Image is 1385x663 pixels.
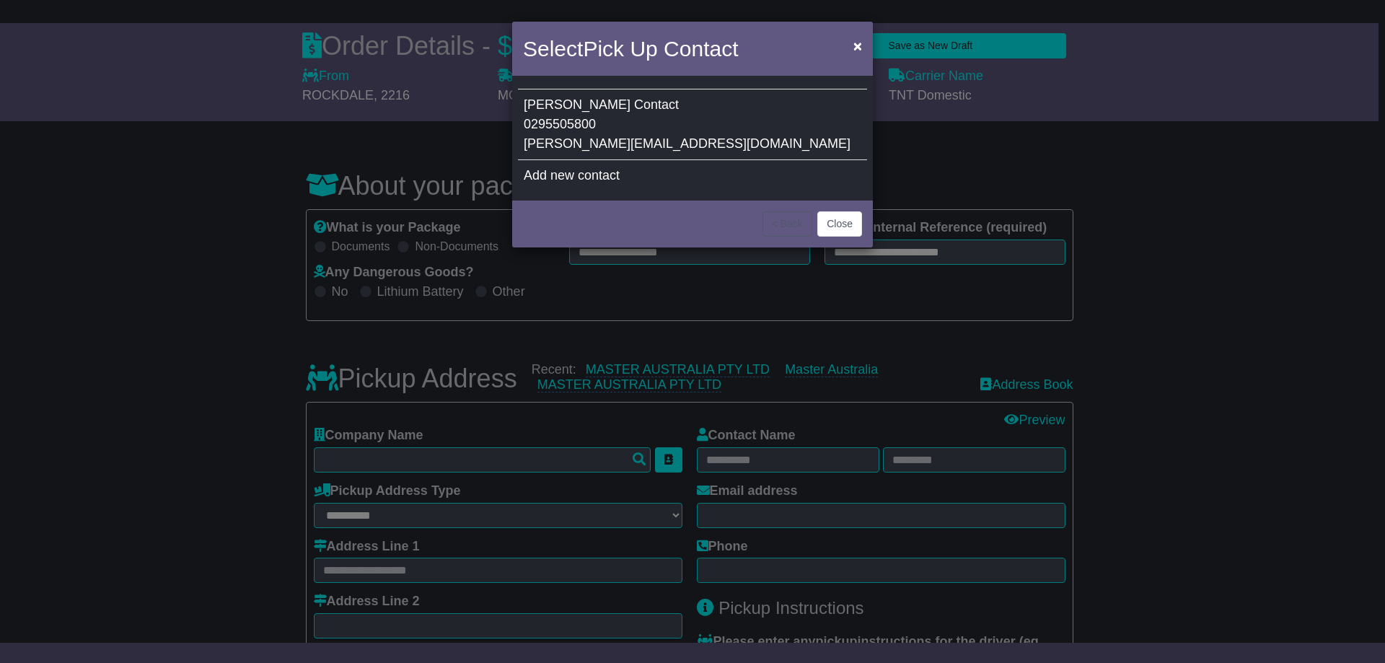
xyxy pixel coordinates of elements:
button: < Back [762,211,812,237]
span: Pick Up [583,37,657,61]
span: Add new contact [524,168,620,183]
span: [PERSON_NAME][EMAIL_ADDRESS][DOMAIN_NAME] [524,136,850,151]
h4: Select [523,32,738,65]
button: Close [846,31,869,61]
span: Contact [664,37,738,61]
button: Close [817,211,862,237]
span: [PERSON_NAME] [524,97,630,112]
span: 0295505800 [524,117,596,131]
span: Contact [634,97,679,112]
span: × [853,38,862,54]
